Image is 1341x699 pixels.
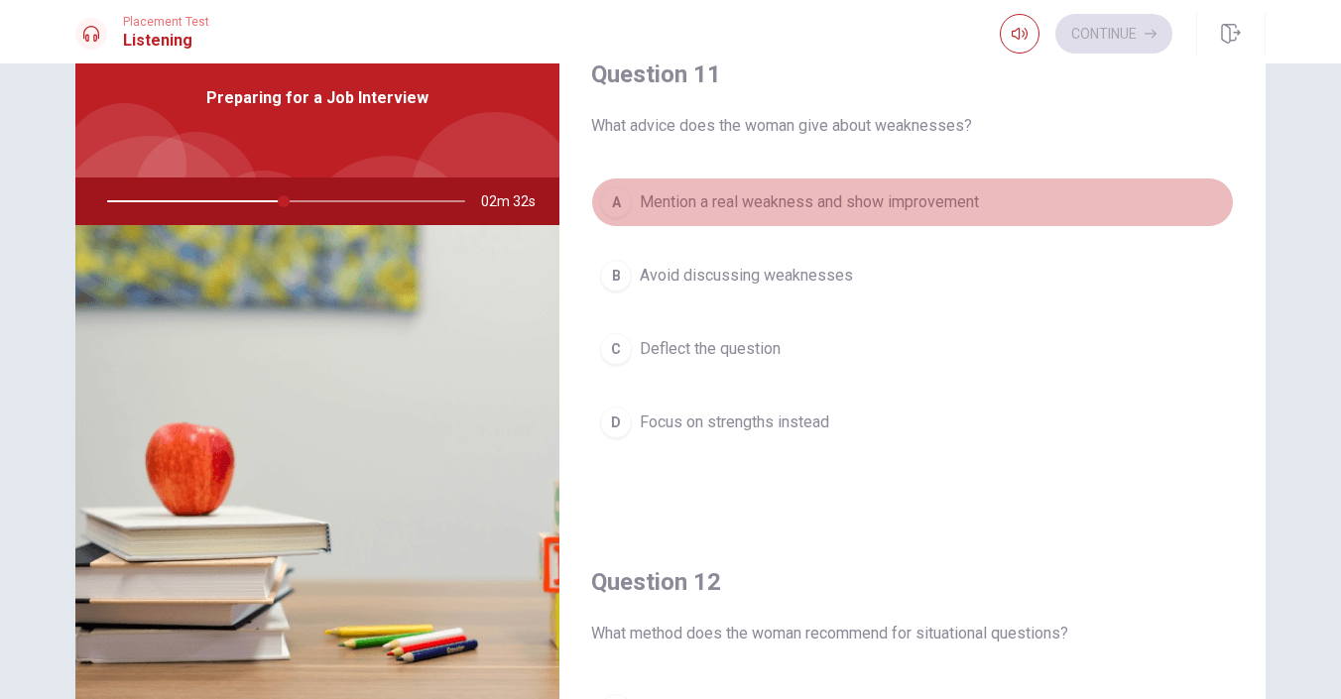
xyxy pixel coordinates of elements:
button: DFocus on strengths instead [591,398,1234,447]
span: What advice does the woman give about weaknesses? [591,114,1234,138]
span: Deflect the question [640,337,781,361]
span: What method does the woman recommend for situational questions? [591,622,1234,645]
div: B [600,260,632,291]
div: C [600,333,632,365]
span: Mention a real weakness and show improvement [640,190,979,214]
span: Avoid discussing weaknesses [640,264,853,288]
span: Focus on strengths instead [640,410,829,434]
span: Preparing for a Job Interview [206,86,428,110]
div: D [600,407,632,438]
button: CDeflect the question [591,324,1234,374]
h4: Question 12 [591,566,1234,598]
h4: Question 11 [591,58,1234,90]
span: Placement Test [123,15,209,29]
button: BAvoid discussing weaknesses [591,251,1234,300]
h1: Listening [123,29,209,53]
button: AMention a real weakness and show improvement [591,177,1234,227]
span: 02m 32s [481,177,551,225]
div: A [600,186,632,218]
